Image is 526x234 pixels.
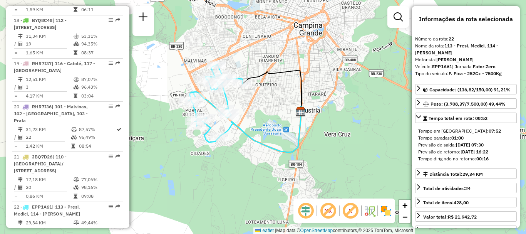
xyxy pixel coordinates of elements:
[109,204,113,209] em: Opções
[74,34,79,39] i: % de utilização do peso
[341,202,360,220] span: Exibir rótulo
[415,211,517,222] a: Valor total:R$ 21.942,72
[415,125,517,165] div: Tempo total em rota: 08:52
[399,211,410,223] a: Zoom out
[418,128,514,135] div: Tempo em [GEOGRAPHIC_DATA]:
[423,199,469,206] div: Total de itens:
[32,17,52,23] span: BYQ8C48
[32,204,52,210] span: EPP1A61
[14,40,18,48] td: /
[81,183,120,191] td: 98,16%
[431,101,506,107] span: Peso: (3.708,37/7.500,00) 49,44%
[415,63,517,70] div: Veículo:
[14,192,18,200] td: =
[14,92,18,100] td: =
[81,192,120,200] td: 09:08
[454,200,469,205] strong: 428,00
[448,214,477,220] strong: R$ 21.942,72
[79,133,116,141] td: 95,49%
[399,200,410,211] a: Zoom in
[81,32,120,40] td: 53,31%
[429,115,487,121] span: Tempo total em rota: 08:52
[81,6,120,13] td: 06:11
[18,185,23,190] i: Total de Atividades
[456,142,484,148] strong: [DATE] 07:30
[415,197,517,207] a: Total de itens:428,00
[462,171,483,177] span: 29,34 KM
[461,149,488,155] strong: [DATE] 16:22
[14,49,18,57] td: =
[32,61,52,66] span: RHR7I37
[297,202,315,220] span: Ocultar deslocamento
[423,171,483,178] div: Distância Total:
[81,49,120,57] td: 08:37
[25,49,73,57] td: 1,65 KM
[25,40,73,48] td: 19
[25,176,73,183] td: 17,18 KM
[423,214,477,221] div: Valor total:
[79,142,116,150] td: 08:54
[465,185,471,191] strong: 24
[296,107,306,117] img: CDD Campina Grande
[74,51,77,55] i: Tempo total em rota
[14,104,88,123] span: 20 -
[415,42,517,56] div: Nome da rota:
[18,34,23,39] i: Distância Total
[14,61,95,73] span: | 116 - Catolé, 117 - [GEOGRAPHIC_DATA]
[418,155,514,162] div: Tempo dirigindo no retorno:
[380,205,392,217] img: Exibir/Ocultar setores
[390,9,406,25] a: Exibir filtros
[415,56,517,63] div: Motorista:
[418,141,514,148] div: Previsão de saída:
[74,94,77,98] i: Tempo total em rota
[415,43,498,56] strong: 113 - Presi. Medici, 114 - [PERSON_NAME]
[423,185,471,191] span: Total de atividades:
[452,64,496,69] span: | Jornada:
[415,15,517,23] h4: Informações da rota selecionada
[18,221,23,225] i: Distância Total
[319,202,337,220] span: Exibir NR
[109,61,113,66] em: Opções
[116,61,120,66] em: Rota exportada
[81,40,120,48] td: 94,35%
[255,228,274,233] a: Leaflet
[415,84,517,94] a: Capacidade: (136,82/150,00) 91,21%
[14,17,67,30] span: 18 -
[74,221,79,225] i: % de utilização do peso
[449,36,454,42] strong: 22
[25,83,73,91] td: 3
[296,105,306,115] img: ZUMPY
[109,18,113,22] em: Opções
[74,185,79,190] i: % de utilização da cubagem
[109,104,113,109] em: Opções
[116,204,120,209] em: Rota exportada
[489,128,501,134] strong: 07:52
[116,18,120,22] em: Rota exportada
[18,42,23,46] i: Total de Atividades
[402,200,407,210] span: +
[436,57,474,62] strong: [PERSON_NAME]
[136,9,151,27] a: Nova sessão e pesquisa
[71,135,77,140] i: % de utilização da cubagem
[364,205,376,217] img: Fluxo de ruas
[117,127,121,132] i: Rota otimizada
[74,42,79,46] i: % de utilização da cubagem
[432,64,452,69] strong: EPP1A61
[81,92,120,100] td: 03:04
[81,176,120,183] td: 77,06%
[275,228,276,233] span: |
[14,104,88,123] span: | 101 - Malvinas, 102 - [GEOGRAPHIC_DATA], 103 - Prata
[402,212,407,222] span: −
[74,85,79,89] i: % de utilização da cubagem
[25,192,73,200] td: 0,86 KM
[74,194,77,199] i: Tempo total em rota
[476,156,489,162] strong: 00:16
[14,154,67,173] span: | 110 - [GEOGRAPHIC_DATA]/ [STREET_ADDRESS]
[25,142,71,150] td: 1,42 KM
[18,135,23,140] i: Total de Atividades
[71,127,77,132] i: % de utilização do peso
[32,154,52,160] span: JBQ7D26
[116,154,120,159] em: Rota exportada
[418,135,514,141] div: Tempo paradas:
[451,135,464,141] strong: 01:00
